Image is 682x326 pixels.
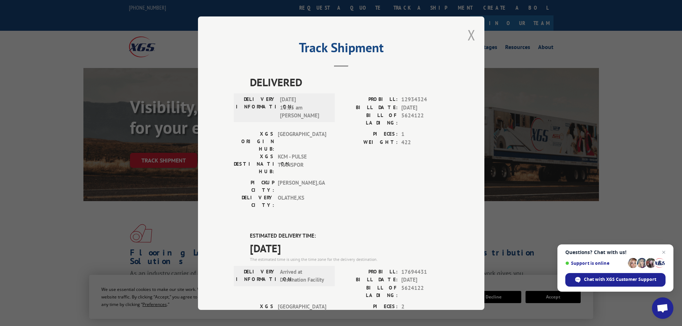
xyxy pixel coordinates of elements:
span: 1 [401,130,449,138]
span: Support is online [565,261,625,266]
label: PROBILL: [341,268,398,276]
span: KCM - PULSE TRANSPOR [278,153,326,175]
span: 5624122 [401,284,449,299]
span: Questions? Chat with us! [565,249,666,255]
label: DELIVERY INFORMATION: [236,268,276,284]
span: 12934324 [401,96,449,104]
span: Close chat [659,248,668,257]
span: [DATE] [401,276,449,284]
span: [GEOGRAPHIC_DATA] [278,130,326,153]
span: [PERSON_NAME] , GA [278,179,326,194]
h2: Track Shipment [234,43,449,56]
span: DELIVERED [250,74,449,90]
label: BILL OF LADING: [341,284,398,299]
span: Chat with XGS Customer Support [584,276,656,283]
div: Chat with XGS Customer Support [565,273,666,287]
span: [DATE] [250,240,449,256]
div: Open chat [652,297,673,319]
span: OLATHE , KS [278,194,326,209]
label: BILL OF LADING: [341,112,398,127]
label: BILL DATE: [341,103,398,112]
label: PICKUP CITY: [234,179,274,194]
span: 422 [401,138,449,146]
label: BILL DATE: [341,276,398,284]
span: [GEOGRAPHIC_DATA] [278,302,326,325]
span: [DATE] 10:15 am [PERSON_NAME] [280,96,328,120]
span: 5624122 [401,112,449,127]
label: XGS DESTINATION HUB: [234,153,274,175]
label: PROBILL: [341,96,398,104]
button: Close modal [468,25,475,44]
div: The estimated time is using the time zone for the delivery destination. [250,256,449,262]
label: DELIVERY CITY: [234,194,274,209]
span: [DATE] [401,103,449,112]
span: 17694431 [401,268,449,276]
label: ESTIMATED DELIVERY TIME: [250,232,449,240]
label: XGS ORIGIN HUB: [234,302,274,325]
span: 2 [401,302,449,311]
label: PIECES: [341,130,398,138]
label: XGS ORIGIN HUB: [234,130,274,153]
label: WEIGHT: [341,138,398,146]
span: Arrived at Destination Facility [280,268,328,284]
label: DELIVERY INFORMATION: [236,96,276,120]
label: PIECES: [341,302,398,311]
